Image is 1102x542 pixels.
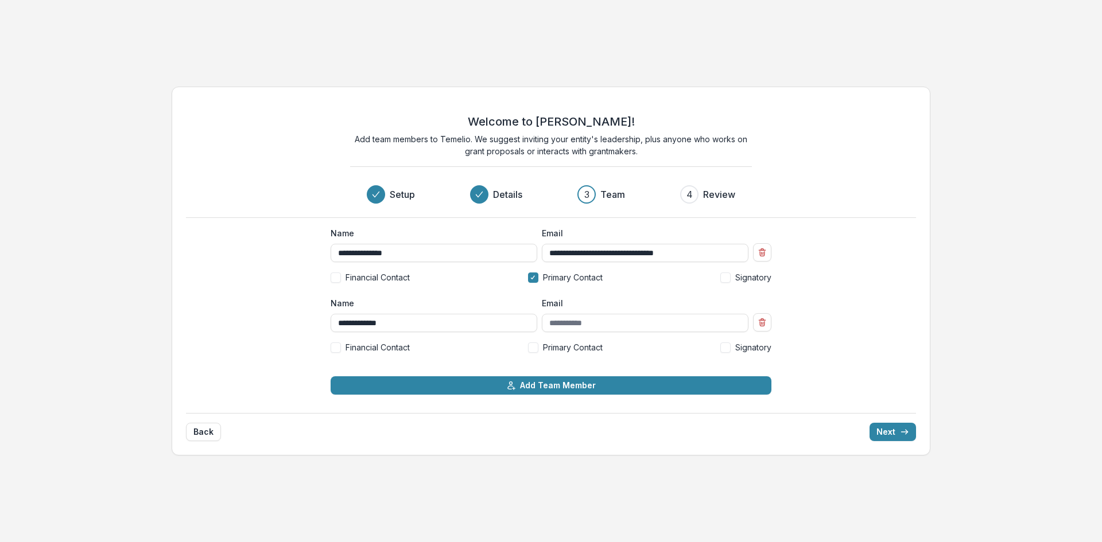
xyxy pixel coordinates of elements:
h3: Team [600,188,625,201]
span: Primary Contact [543,271,603,283]
h2: Welcome to [PERSON_NAME]! [468,115,635,128]
button: Back [186,423,221,441]
h3: Setup [390,188,415,201]
label: Name [331,297,530,309]
h3: Review [703,188,735,201]
h3: Details [493,188,522,201]
span: Financial Contact [346,341,410,353]
label: Name [331,227,530,239]
button: Remove team member [753,313,771,332]
div: Progress [367,185,735,204]
p: Add team members to Temelio. We suggest inviting your entity's leadership, plus anyone who works ... [350,133,752,157]
button: Next [870,423,916,441]
label: Email [542,227,742,239]
div: 3 [584,188,589,201]
label: Email [542,297,742,309]
button: Add Team Member [331,376,771,395]
div: 4 [686,188,693,201]
span: Signatory [735,271,771,283]
span: Primary Contact [543,341,603,353]
span: Signatory [735,341,771,353]
button: Remove team member [753,243,771,262]
span: Financial Contact [346,271,410,283]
